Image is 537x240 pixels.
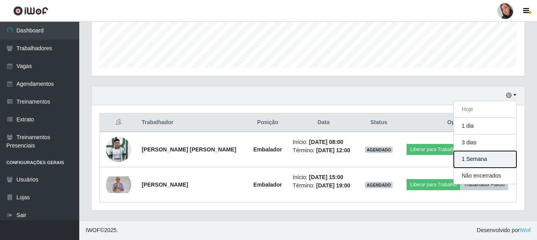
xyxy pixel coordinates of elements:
strong: Embalador [253,181,282,188]
th: Trabalhador [137,113,247,132]
li: Término: [293,146,355,155]
span: © 2025 . [86,226,118,234]
button: Trabalhador Faltou [460,179,508,190]
img: 1698057093105.jpeg [106,132,131,166]
strong: Embalador [253,146,282,153]
button: Liberar para Trabalho [407,144,460,155]
time: [DATE] 15:00 [309,174,343,180]
th: Data [288,113,359,132]
button: 1 Semana [454,151,516,168]
button: 3 dias [454,134,516,151]
span: IWOF [86,227,100,233]
li: Início: [293,173,355,181]
li: Término: [293,181,355,190]
img: 1680193572797.jpeg [106,176,131,193]
time: [DATE] 08:00 [309,139,343,145]
th: Opções [399,113,517,132]
a: iWof [520,227,531,233]
button: Não encerrados [454,168,516,184]
li: Início: [293,138,355,146]
strong: [PERSON_NAME] [PERSON_NAME] [141,146,236,153]
strong: [PERSON_NAME] [141,181,188,188]
th: Status [359,113,398,132]
time: [DATE] 19:00 [316,182,350,189]
span: AGENDADO [365,182,393,188]
button: 1 dia [454,118,516,134]
span: Desenvolvido por [477,226,531,234]
button: Hoje [454,101,516,118]
img: CoreUI Logo [13,6,48,16]
th: Posição [247,113,288,132]
button: Liberar para Trabalho [407,179,460,190]
span: AGENDADO [365,147,393,153]
time: [DATE] 12:00 [316,147,350,153]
